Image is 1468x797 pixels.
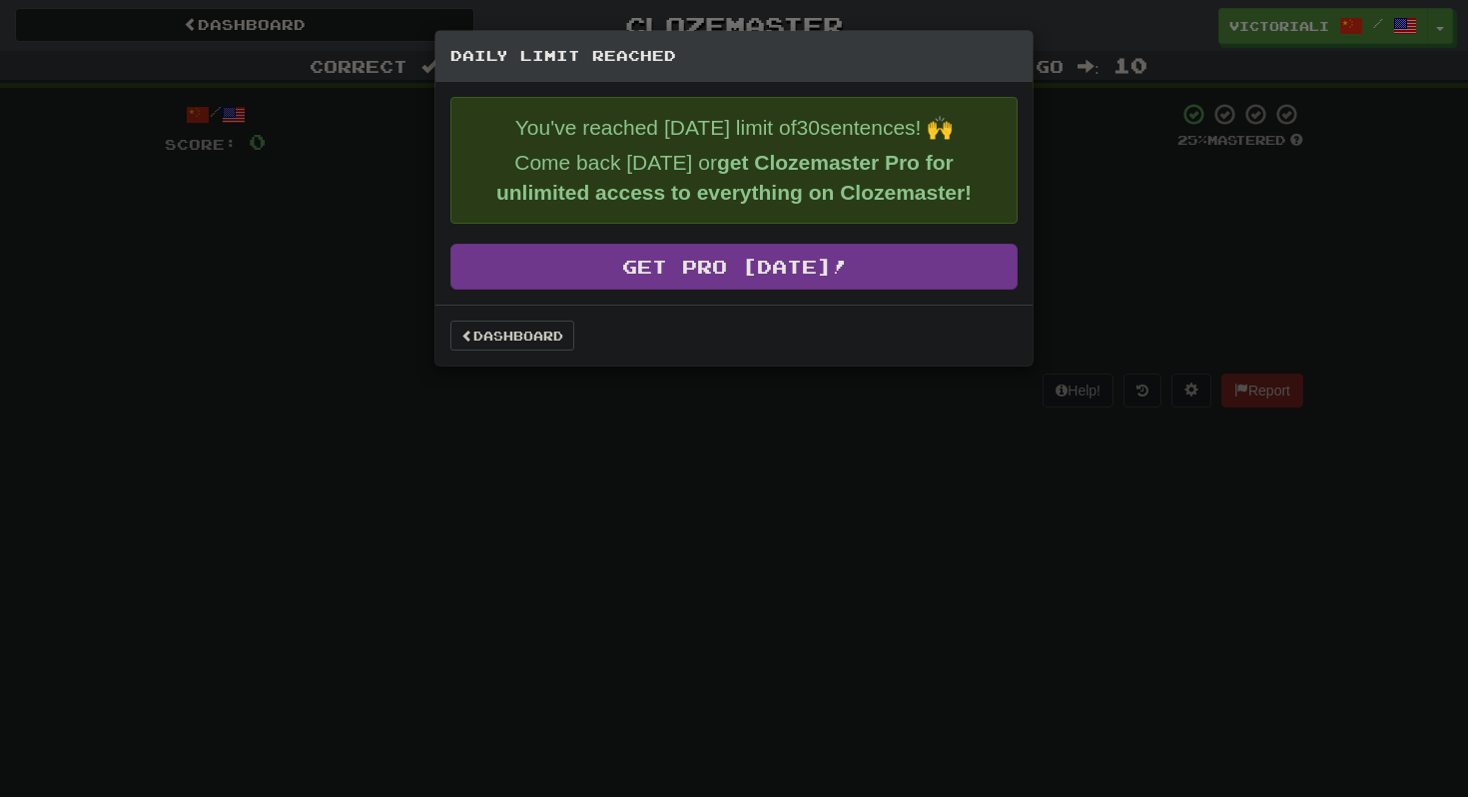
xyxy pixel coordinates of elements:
[450,46,1018,66] h5: Daily Limit Reached
[466,113,1002,143] p: You've reached [DATE] limit of 30 sentences! 🙌
[450,321,574,351] a: Dashboard
[466,148,1002,208] p: Come back [DATE] or
[450,244,1018,290] a: Get Pro [DATE]!
[496,151,972,204] strong: get Clozemaster Pro for unlimited access to everything on Clozemaster!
